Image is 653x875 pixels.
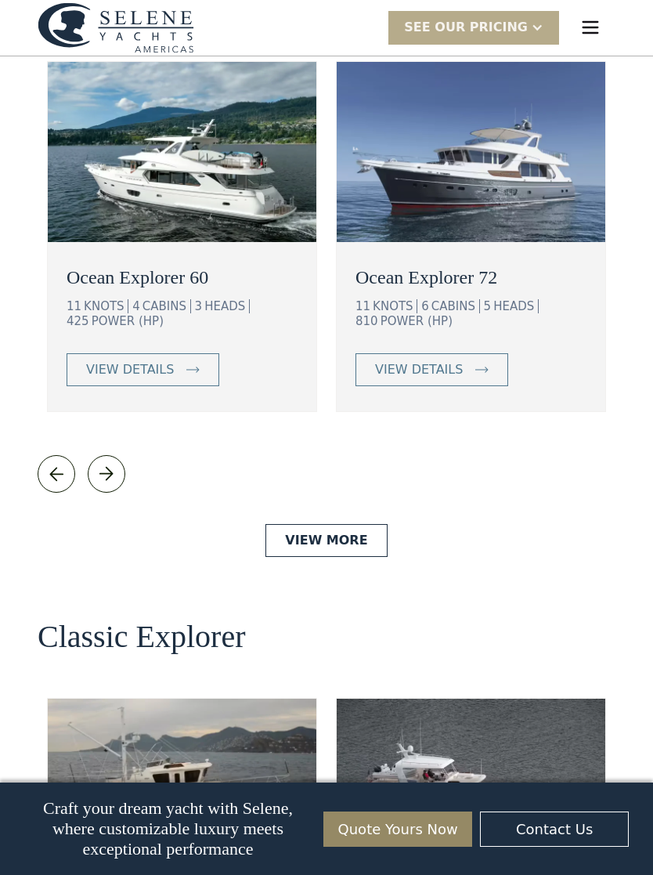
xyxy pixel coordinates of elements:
a: view details [67,353,219,386]
div: 810 [355,314,378,328]
a: view details [355,353,508,386]
div: SEE Our Pricing [388,11,559,45]
a: Contact Us [480,812,629,847]
div: menu [565,2,615,52]
div: 425 [67,314,89,328]
div: 3 [195,299,203,313]
div: POWER (HP) [92,314,164,328]
img: icon [475,367,489,373]
a: home [38,2,194,53]
div: KNOTS [84,299,128,313]
div: CABINS [431,299,480,313]
h2: Classic Explorer [38,620,246,654]
a: Ocean Explorer 72 [355,263,580,291]
div: SEE Our Pricing [404,18,528,37]
div: KNOTS [373,299,417,313]
div: 11 [67,299,81,313]
a: Ocean Explorer 60 [67,263,291,291]
img: icon [45,463,67,485]
img: icon [186,367,200,373]
div: 11 [355,299,370,313]
a: View More [265,524,387,557]
img: ocean going trawler [48,62,316,242]
div: 4 [132,299,140,313]
p: Craft your dream yacht with Selene, where customizable luxury meets exceptional performance [24,798,312,859]
div: view details [86,360,174,379]
div: view details [375,360,463,379]
img: logo [38,2,194,53]
div: 6 [421,299,429,313]
div: HEADS [493,299,539,313]
div: POWER (HP) [381,314,453,328]
img: icon [96,463,117,485]
div: 5 [484,299,492,313]
img: ocean going trawler [337,62,605,242]
div: CABINS [143,299,191,313]
div: HEADS [204,299,250,313]
a: Quote Yours Now [323,812,472,847]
